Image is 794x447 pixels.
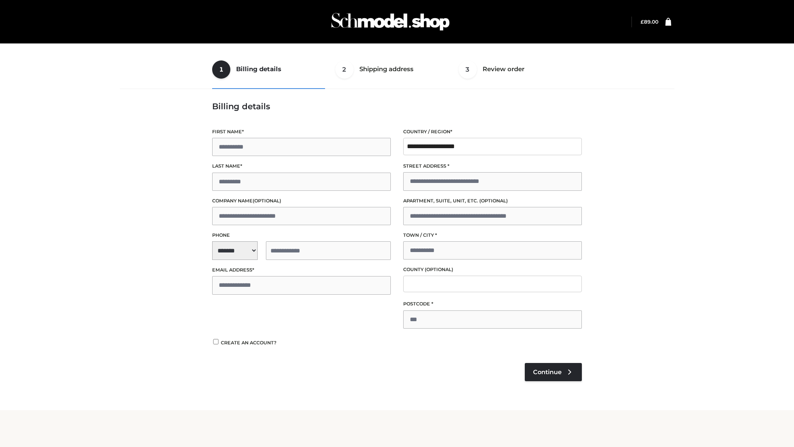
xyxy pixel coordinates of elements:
[479,198,508,204] span: (optional)
[403,266,582,274] label: County
[212,339,220,344] input: Create an account?
[212,197,391,205] label: Company name
[403,197,582,205] label: Apartment, suite, unit, etc.
[425,267,453,272] span: (optional)
[641,19,658,25] a: £89.00
[212,101,582,111] h3: Billing details
[253,198,281,204] span: (optional)
[525,363,582,381] a: Continue
[641,19,644,25] span: £
[403,162,582,170] label: Street address
[212,128,391,136] label: First name
[221,340,277,346] span: Create an account?
[533,368,562,376] span: Continue
[328,5,452,38] img: Schmodel Admin 964
[212,266,391,274] label: Email address
[212,231,391,239] label: Phone
[641,19,658,25] bdi: 89.00
[212,162,391,170] label: Last name
[403,128,582,136] label: Country / Region
[403,231,582,239] label: Town / City
[403,300,582,308] label: Postcode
